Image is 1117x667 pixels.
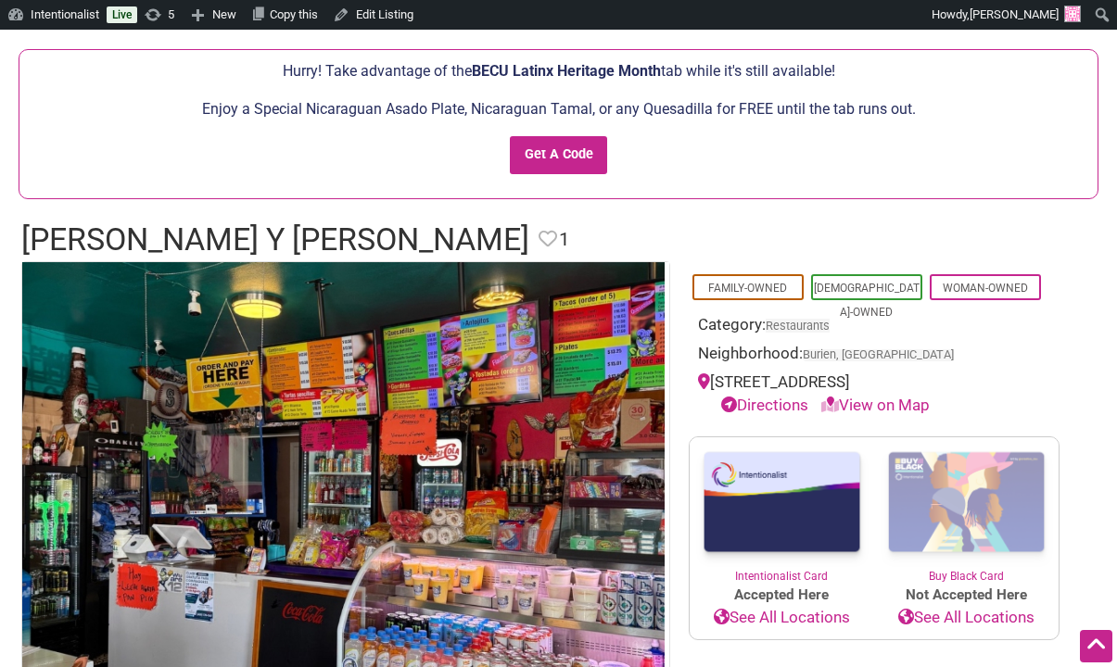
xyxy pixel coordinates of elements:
h1: [PERSON_NAME] y [PERSON_NAME] [21,218,529,262]
a: See All Locations [874,606,1059,630]
a: Restaurants [766,319,830,333]
img: Buy Black Card [874,437,1059,569]
span: Not Accepted Here [874,585,1059,606]
a: Live [107,6,137,23]
span: 1 [559,225,569,254]
p: Enjoy a Special Nicaraguan Asado Plate, Nicaraguan Tamal, or any Quesadilla for FREE until the ta... [29,97,1088,121]
a: Woman-Owned [943,282,1028,295]
span: BECU Latinx Heritage Month [472,62,661,80]
i: Favorite [539,230,557,248]
div: Neighborhood: [698,342,1050,371]
span: [PERSON_NAME] [970,7,1059,21]
div: Scroll Back to Top [1080,630,1112,662]
img: Intentionalist Card [690,437,874,568]
span: Burien, [GEOGRAPHIC_DATA] [803,349,954,361]
a: View on Map [821,396,930,414]
a: [DEMOGRAPHIC_DATA]-Owned [814,282,920,319]
a: Buy Black Card [874,437,1059,585]
a: Directions [721,396,808,414]
div: [STREET_ADDRESS] [698,371,1050,418]
span: Accepted Here [690,585,874,606]
input: Get A Code [510,136,607,174]
p: Hurry! Take advantage of the tab while it's still available! [29,59,1088,83]
div: Category: [698,313,1050,342]
a: See All Locations [690,606,874,630]
a: Intentionalist Card [690,437,874,585]
a: Family-Owned [708,282,787,295]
